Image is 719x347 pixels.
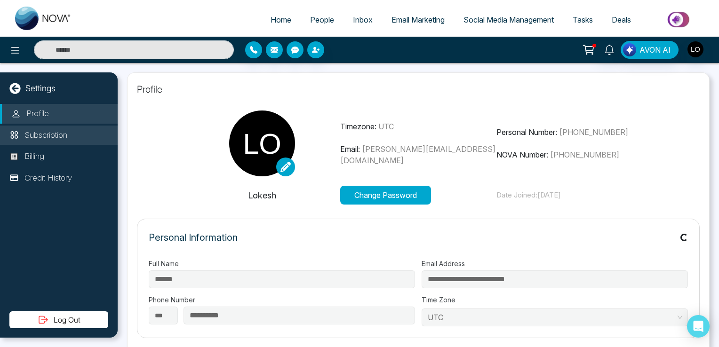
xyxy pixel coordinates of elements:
a: Tasks [563,11,602,29]
p: Settings [25,82,56,95]
span: Tasks [573,15,593,24]
img: User Avatar [687,41,703,57]
span: UTC [428,310,682,324]
a: Social Media Management [454,11,563,29]
label: Phone Number [149,295,415,305]
p: Subscription [24,129,67,142]
span: [PHONE_NUMBER] [550,150,619,159]
span: [PERSON_NAME][EMAIL_ADDRESS][DOMAIN_NAME] [340,144,495,165]
span: Deals [612,15,631,24]
p: Credit History [24,172,72,184]
button: Change Password [340,186,431,205]
p: Personal Number: [496,126,653,138]
span: [PHONE_NUMBER] [559,127,628,137]
p: Profile [26,108,49,120]
span: People [310,15,334,24]
p: Personal Information [149,230,238,244]
p: Timezone: [340,121,496,132]
a: Deals [602,11,640,29]
span: Social Media Management [463,15,554,24]
p: Date Joined: [DATE] [496,190,653,201]
span: Home [271,15,291,24]
p: Email: [340,143,496,166]
p: Lokesh [184,189,340,202]
span: AVON AI [639,44,671,55]
a: Home [261,11,301,29]
a: People [301,11,344,29]
a: Inbox [344,11,382,29]
a: Email Marketing [382,11,454,29]
label: Full Name [149,259,415,268]
div: Open Intercom Messenger [687,315,710,338]
button: Log Out [9,311,108,328]
label: Email Address [422,259,688,268]
p: Billing [24,150,44,163]
span: Email Marketing [391,15,445,24]
p: Profile [137,82,700,96]
img: Lead Flow [623,43,636,56]
img: Nova CRM Logo [15,7,72,30]
label: Time Zone [422,295,688,305]
img: Market-place.gif [645,9,713,30]
button: AVON AI [621,41,679,59]
span: UTC [378,122,394,131]
p: NOVA Number: [496,149,653,160]
span: Inbox [353,15,373,24]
